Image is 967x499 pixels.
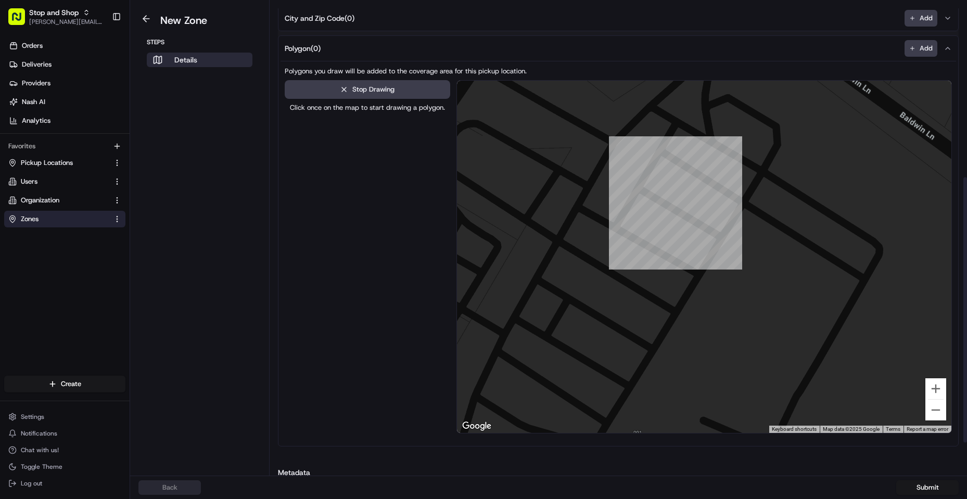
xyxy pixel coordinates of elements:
[160,13,207,28] h1: New Zone
[88,152,96,160] div: 💻
[21,158,73,168] span: Pickup Locations
[905,10,937,27] button: Add
[4,56,130,73] a: Deliveries
[4,4,108,29] button: Stop and Shop[PERSON_NAME][EMAIL_ADDRESS][DOMAIN_NAME]
[21,463,62,471] span: Toggle Theme
[4,155,125,171] button: Pickup Locations
[907,426,948,432] a: Report a map error
[4,94,130,110] a: Nash AI
[278,467,959,478] h3: Metadata
[8,196,109,205] a: Organization
[4,112,130,129] a: Analytics
[21,196,59,205] span: Organization
[460,419,494,433] a: Open this area in Google Maps (opens a new window)
[823,426,880,432] span: Map data ©2025 Google
[4,376,125,392] button: Create
[22,41,43,50] span: Orders
[147,53,252,67] button: Details
[4,410,125,424] button: Settings
[285,103,450,112] span: Click once on the map to start drawing a polygon.
[10,99,29,118] img: 1736555255976-a54dd68f-1ca7-489b-9aae-adbdc363a1c4
[4,459,125,474] button: Toggle Theme
[10,152,19,160] div: 📗
[8,214,109,224] a: Zones
[98,151,167,161] span: API Documentation
[4,211,125,227] button: Zones
[10,10,31,31] img: Nash
[4,192,125,209] button: Organization
[896,480,959,495] button: Submit
[29,7,79,18] button: Stop and Shop
[177,103,189,115] button: Start new chat
[84,147,171,165] a: 💻API Documentation
[21,479,42,488] span: Log out
[4,75,130,92] a: Providers
[8,158,109,168] a: Pickup Locations
[61,379,81,389] span: Create
[10,42,189,58] p: Welcome 👋
[4,173,125,190] button: Users
[22,116,50,125] span: Analytics
[281,61,956,446] div: Polygon(0)Add
[925,400,946,420] button: Zoom out
[21,151,80,161] span: Knowledge Base
[285,80,450,99] button: Stop Drawing
[21,413,44,421] span: Settings
[174,55,197,65] p: Details
[285,43,321,54] span: Polygon ( 0 )
[8,177,109,186] a: Users
[285,67,527,75] span: Polygons you draw will be added to the coverage area for this pickup location.
[886,426,900,432] a: Terms
[73,176,126,184] a: Powered byPylon
[21,429,57,438] span: Notifications
[4,138,125,155] div: Favorites
[772,426,817,433] button: Keyboard shortcuts
[925,378,946,399] button: Zoom in
[4,443,125,457] button: Chat with us!
[27,67,172,78] input: Clear
[147,38,252,46] p: Steps
[281,36,956,61] button: Polygon(0)Add
[22,97,45,107] span: Nash AI
[285,13,354,23] span: City and Zip Code ( 0 )
[4,37,130,54] a: Orders
[21,446,59,454] span: Chat with us!
[905,40,937,57] button: Add
[21,214,39,224] span: Zones
[460,419,494,433] img: Google
[6,147,84,165] a: 📗Knowledge Base
[21,177,37,186] span: Users
[29,18,104,26] button: [PERSON_NAME][EMAIL_ADDRESS][DOMAIN_NAME]
[22,79,50,88] span: Providers
[4,476,125,491] button: Log out
[104,176,126,184] span: Pylon
[35,110,132,118] div: We're available if you need us!
[35,99,171,110] div: Start new chat
[22,60,52,69] span: Deliveries
[281,6,956,31] button: City and Zip Code(0)Add
[4,426,125,441] button: Notifications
